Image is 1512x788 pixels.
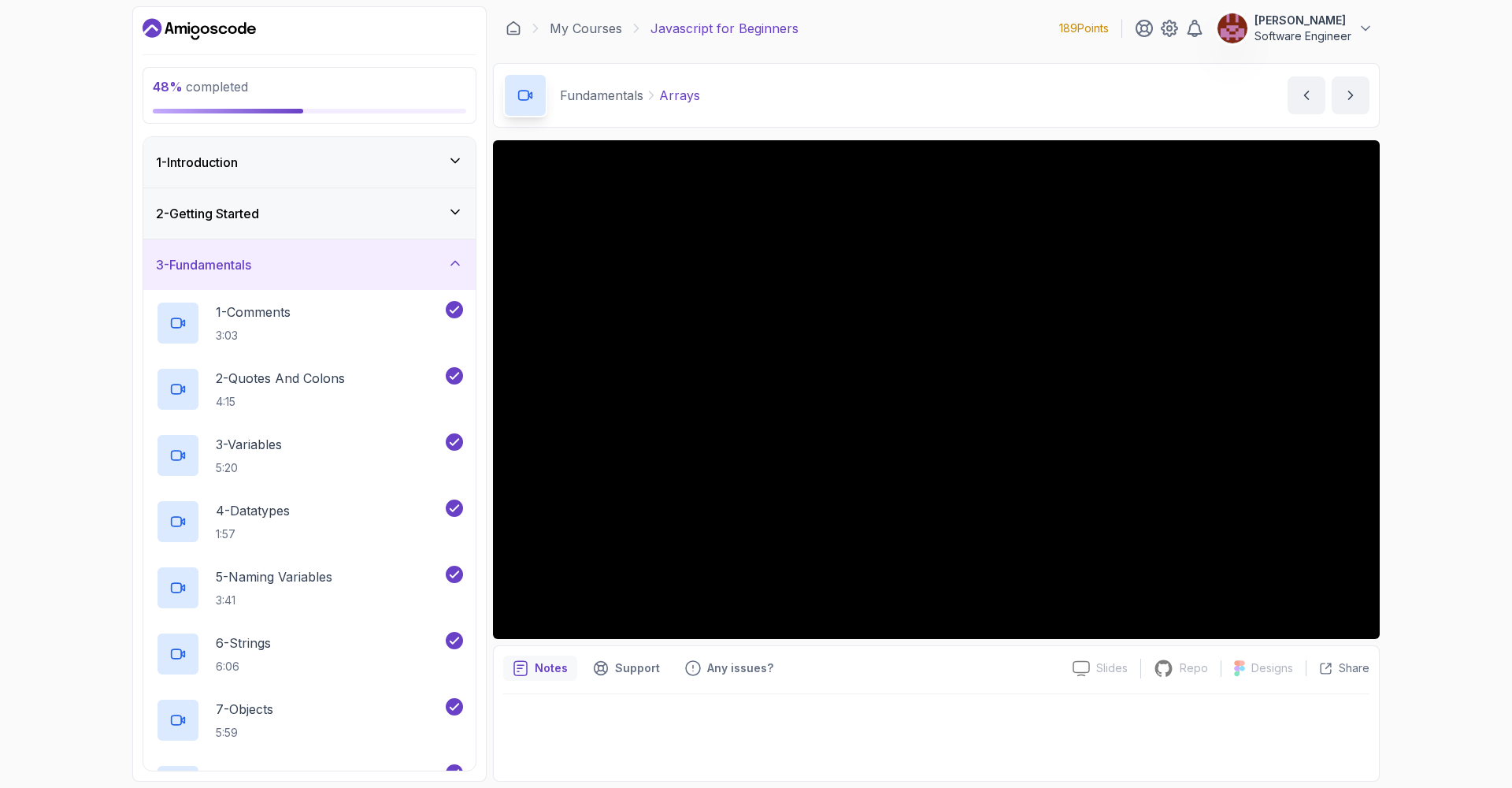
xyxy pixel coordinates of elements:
[1254,28,1351,44] p: Software Engineer
[1332,76,1369,114] button: next content
[1096,660,1128,676] p: Slides
[156,698,463,742] button: 7-Objects5:59
[156,433,463,478] button: 3-Variables5:20
[143,240,476,290] button: 3-Fundamentals
[503,656,577,681] button: notes button
[216,303,291,322] p: 1 - Comments
[493,140,1380,639] iframe: 9 - Arrays
[216,634,271,652] p: 6 - Strings
[659,86,700,105] p: Arrays
[216,700,273,719] p: 7 - Objects
[216,766,279,785] p: 8 - Boolean
[216,526,290,542] p: 1:57
[216,460,282,476] p: 5:20
[216,369,345,388] p: 2 - Quotes And Colons
[216,659,271,675] p: 6:06
[156,500,463,544] button: 4-Datatypes1:57
[156,255,251,274] h3: 3 - Fundamentals
[584,656,669,681] button: Support button
[153,79,183,95] span: 48 %
[506,20,521,36] a: Dashboard
[153,79,248,95] span: completed
[143,188,476,239] button: 2-Getting Started
[676,656,783,681] button: Feedback button
[216,567,332,586] p: 5 - Naming Variables
[156,632,463,676] button: 6-Strings6:06
[216,328,291,344] p: 3:03
[156,153,238,172] h3: 1 - Introduction
[143,137,476,188] button: 1-Introduction
[1059,20,1109,36] p: 189 Points
[156,301,463,345] button: 1-Comments3:03
[216,435,282,454] p: 3 - Variables
[143,17,256,42] a: Dashboard
[156,204,259,223] h3: 2 - Getting Started
[550,19,622,38] a: My Courses
[535,660,568,676] p: Notes
[156,566,463,610] button: 5-Naming Variables3:41
[216,501,290,520] p: 4 - Datatypes
[1251,660,1293,676] p: Designs
[1339,660,1369,676] p: Share
[707,660,773,676] p: Any issues?
[1288,76,1325,114] button: previous content
[216,725,273,741] p: 5:59
[1180,660,1208,676] p: Repo
[1217,13,1373,44] button: user profile image[PERSON_NAME]Software Engineer
[216,394,345,410] p: 4:15
[1254,13,1351,28] p: [PERSON_NAME]
[156,367,463,411] button: 2-Quotes And Colons4:15
[216,593,332,608] p: 3:41
[1306,660,1369,676] button: Share
[650,19,799,38] p: Javascript for Beginners
[1217,13,1247,43] img: user profile image
[560,86,643,105] p: Fundamentals
[615,660,660,676] p: Support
